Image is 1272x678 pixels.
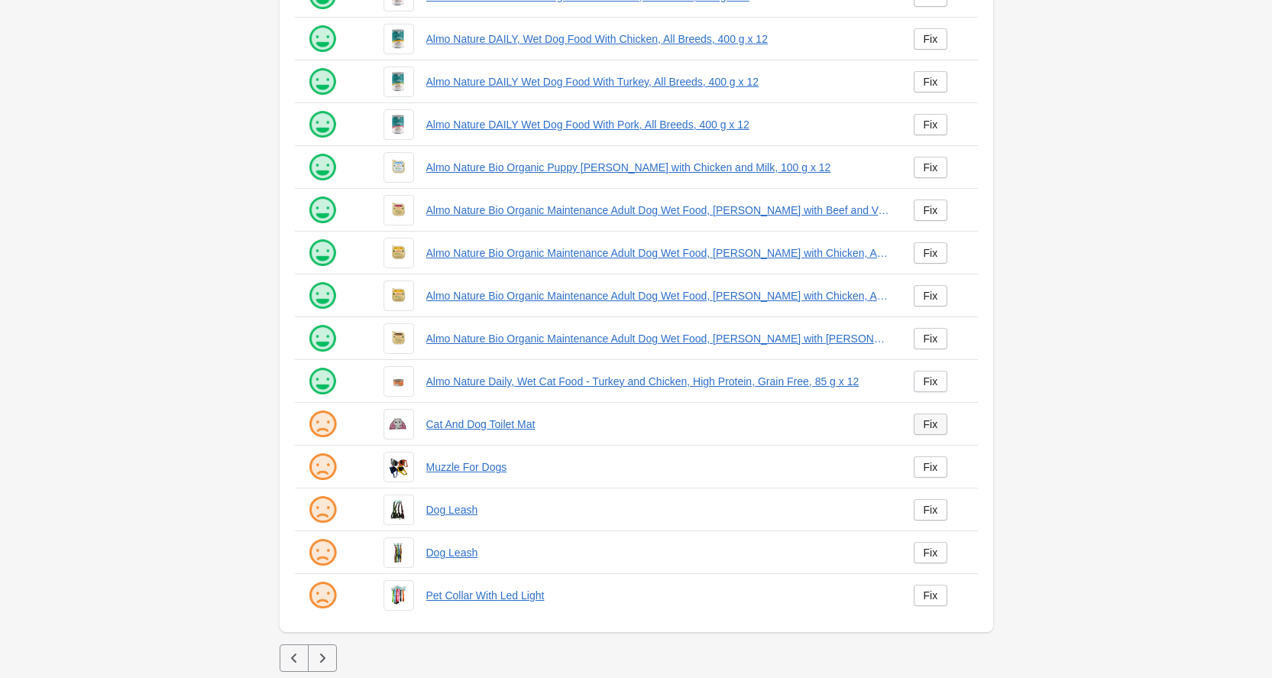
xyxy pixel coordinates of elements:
[307,409,338,440] img: sad.png
[924,547,938,559] div: Fix
[307,67,338,97] img: happy.png
[307,195,338,225] img: happy.png
[307,109,338,140] img: happy.png
[307,323,338,354] img: happy.png
[307,281,338,311] img: happy.png
[307,24,338,54] img: happy.png
[426,545,889,560] a: Dog Leash
[426,245,889,261] a: Almo Nature Bio Organic Maintenance Adult Dog Wet Food, [PERSON_NAME] with Chicken, All Breeds, 3...
[426,203,889,218] a: Almo Nature Bio Organic Maintenance Adult Dog Wet Food, [PERSON_NAME] with Beef and Vegetables, A...
[914,242,948,264] a: Fix
[307,580,338,611] img: sad.png
[924,204,938,216] div: Fix
[426,288,889,303] a: Almo Nature Bio Organic Maintenance Adult Dog Wet Food, [PERSON_NAME] with Chicken, All Breeds, 1...
[924,589,938,602] div: Fix
[914,28,948,50] a: Fix
[426,459,889,475] a: Muzzle For Dogs
[924,290,938,302] div: Fix
[914,157,948,178] a: Fix
[924,504,938,516] div: Fix
[426,374,889,389] a: Almo Nature Daily, Wet Cat Food - Turkey and Chicken, High Protein, Grain Free, 85 g x 12
[914,114,948,135] a: Fix
[924,33,938,45] div: Fix
[307,366,338,397] img: happy.png
[914,542,948,563] a: Fix
[426,117,889,132] a: Almo Nature DAILY Wet Dog Food With Pork, All Breeds, 400 g x 12
[924,161,938,174] div: Fix
[924,118,938,131] div: Fix
[924,375,938,388] div: Fix
[426,588,889,603] a: Pet Collar With Led Light
[924,461,938,473] div: Fix
[307,537,338,568] img: sad.png
[426,502,889,517] a: Dog Leash
[307,238,338,268] img: happy.png
[914,456,948,478] a: Fix
[307,452,338,482] img: sad.png
[924,333,938,345] div: Fix
[426,160,889,175] a: Almo Nature Bio Organic Puppy [PERSON_NAME] with Chicken and Milk, 100 g x 12
[914,285,948,307] a: Fix
[426,74,889,89] a: Almo Nature DAILY Wet Dog Food With Turkey, All Breeds, 400 g x 12
[914,371,948,392] a: Fix
[924,418,938,430] div: Fix
[426,417,889,432] a: Cat And Dog Toilet Mat
[914,414,948,435] a: Fix
[914,499,948,521] a: Fix
[426,331,889,346] a: Almo Nature Bio Organic Maintenance Adult Dog Wet Food, [PERSON_NAME] with [PERSON_NAME] and Vege...
[914,585,948,606] a: Fix
[307,152,338,183] img: happy.png
[924,247,938,259] div: Fix
[924,76,938,88] div: Fix
[914,200,948,221] a: Fix
[914,328,948,349] a: Fix
[914,71,948,92] a: Fix
[426,31,889,47] a: Almo Nature DAILY, Wet Dog Food With Chicken, All Breeds, 400 g x 12
[307,495,338,525] img: sad.png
